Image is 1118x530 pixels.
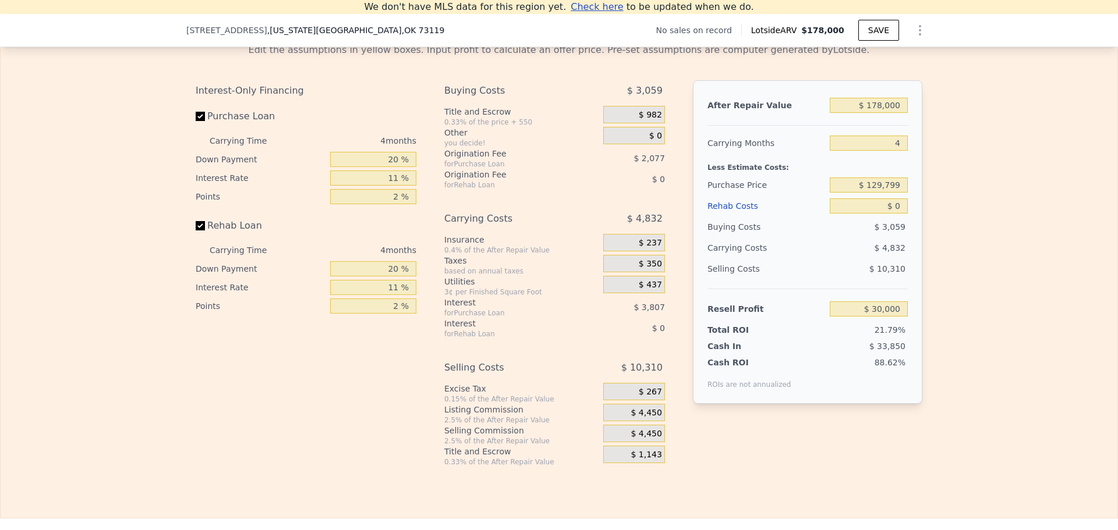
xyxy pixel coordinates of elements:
[801,26,844,35] span: $178,000
[649,131,662,141] span: $ 0
[707,133,825,154] div: Carrying Months
[707,195,825,216] div: Rehab Costs
[707,237,780,258] div: Carrying Costs
[444,404,599,415] div: Listing Commission
[444,106,599,118] div: Title and Escrow
[444,169,574,180] div: Origination Fee
[444,383,599,394] div: Excise Tax
[627,80,663,101] span: $ 3,059
[444,255,599,266] div: Taxes
[631,429,661,439] span: $ 4,450
[196,169,326,187] div: Interest Rate
[196,106,326,127] label: Purchase Loan
[652,323,665,333] span: $ 0
[210,131,285,150] div: Carrying Time
[444,180,574,190] div: for Rehab Loan
[444,297,574,308] div: Interest
[267,24,445,36] span: , [US_STATE][GEOGRAPHIC_DATA]
[631,408,661,418] span: $ 4,450
[290,241,416,259] div: 4 months
[196,80,416,101] div: Interest-Only Financing
[631,450,661,460] span: $ 1,143
[196,215,326,236] label: Rehab Loan
[196,221,205,230] input: Rehab Loan
[621,357,663,378] span: $ 10,310
[196,297,326,315] div: Points
[444,415,599,425] div: 2.5% of the After Repair Value
[444,208,574,229] div: Carrying Costs
[751,24,801,36] span: Lotside ARV
[444,246,599,255] div: 0.4% of the After Repair Value
[639,259,662,269] span: $ 350
[196,112,205,121] input: Purchase Loan
[707,216,825,237] div: Buying Costs
[634,303,664,312] span: $ 3,807
[444,266,599,276] div: based on annual taxes
[707,258,825,279] div: Selling Costs
[634,154,664,163] span: $ 2,077
[869,342,905,351] span: $ 33,850
[196,187,326,206] div: Points
[875,358,905,367] span: 88.62%
[858,20,899,41] button: SAVE
[444,276,599,287] div: Utilities
[444,127,599,138] div: Other
[707,357,791,368] div: Cash ROI
[656,24,741,36] div: No sales on record
[639,110,662,120] span: $ 982
[571,1,623,12] span: Check here
[444,318,574,329] div: Interest
[707,154,908,175] div: Less Estimate Costs:
[639,238,662,248] span: $ 237
[707,175,825,195] div: Purchase Price
[627,208,663,229] span: $ 4,832
[707,368,791,389] div: ROIs are not annualized
[444,457,599,467] div: 0.33% of the After Repair Value
[444,148,574,159] div: Origination Fee
[444,138,599,148] div: you decide!
[707,298,825,319] div: Resell Profit
[196,259,326,278] div: Down Payment
[196,278,326,297] div: Interest Rate
[444,425,599,436] div: Selling Commission
[196,43,922,57] div: Edit the assumptions in yellow boxes. Input profit to calculate an offer price. Pre-set assumptio...
[444,80,574,101] div: Buying Costs
[196,150,326,169] div: Down Payment
[210,241,285,259] div: Carrying Time
[444,159,574,169] div: for Purchase Loan
[290,131,416,150] div: 4 months
[875,222,905,232] span: $ 3,059
[444,446,599,457] div: Title and Escrow
[639,280,662,290] span: $ 437
[444,394,599,404] div: 0.15% of the After Repair Value
[444,234,599,246] div: Insurance
[869,264,905,273] span: $ 10,310
[639,387,662,397] span: $ 267
[652,175,665,184] span: $ 0
[444,287,599,297] div: 3¢ per Finished Square Foot
[402,26,445,35] span: , OK 73119
[908,19,932,42] button: Show Options
[444,436,599,446] div: 2.5% of the After Repair Value
[875,243,905,252] span: $ 4,832
[875,325,905,335] span: 21.79%
[444,357,574,378] div: Selling Costs
[186,24,267,36] span: [STREET_ADDRESS]
[707,95,825,116] div: After Repair Value
[444,308,574,318] div: for Purchase Loan
[707,340,780,352] div: Cash In
[707,324,780,336] div: Total ROI
[444,118,599,127] div: 0.33% of the price + 550
[444,329,574,339] div: for Rehab Loan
